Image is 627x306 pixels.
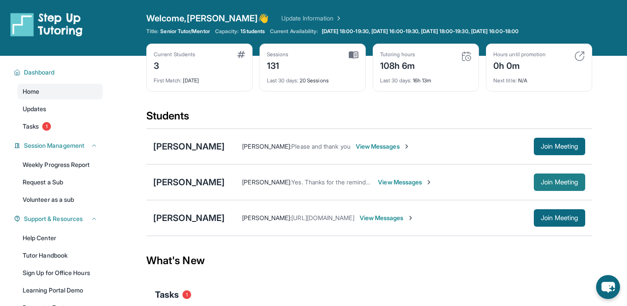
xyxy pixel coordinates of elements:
[574,51,585,61] img: card
[267,58,289,72] div: 131
[20,214,98,223] button: Support & Resources
[493,72,585,84] div: N/A
[160,28,209,35] span: Senior Tutor/Mentor
[493,77,517,84] span: Next title :
[380,77,411,84] span: Last 30 days :
[360,214,414,222] span: View Messages
[146,28,158,35] span: Title:
[291,143,350,150] span: Please and thank you
[534,173,585,191] button: Join Meeting
[493,51,546,58] div: Hours until promotion
[17,265,103,281] a: Sign Up for Office Hours
[242,178,291,186] span: [PERSON_NAME] :
[425,179,432,186] img: Chevron-Right
[17,192,103,207] a: Volunteer as a sub
[17,282,103,298] a: Learning Portal Demo
[237,51,245,58] img: card
[267,77,298,84] span: Last 30 days :
[20,141,98,150] button: Session Management
[42,122,51,131] span: 1
[23,122,39,131] span: Tasks
[380,51,415,58] div: Tutoring hours
[356,142,410,151] span: View Messages
[270,28,318,35] span: Current Availability:
[281,14,342,23] a: Update Information
[461,51,472,61] img: card
[541,215,578,221] span: Join Meeting
[349,51,358,59] img: card
[23,87,39,96] span: Home
[146,12,269,24] span: Welcome, [PERSON_NAME] 👋
[407,214,414,221] img: Chevron-Right
[24,68,55,77] span: Dashboard
[291,214,354,221] span: [URL][DOMAIN_NAME]
[378,178,432,187] span: View Messages
[242,214,291,221] span: [PERSON_NAME] :
[24,141,84,150] span: Session Management
[215,28,239,35] span: Capacity:
[240,28,265,35] span: 1 Students
[24,214,83,223] span: Support & Resources
[541,180,578,185] span: Join Meeting
[153,140,225,153] div: [PERSON_NAME]
[493,58,546,72] div: 0h 0m
[242,143,291,150] span: [PERSON_NAME] :
[154,51,195,58] div: Current Students
[146,241,592,280] div: What's New
[17,230,103,246] a: Help Center
[17,101,103,117] a: Updates
[17,174,103,190] a: Request a Sub
[17,119,103,134] a: Tasks1
[534,138,585,155] button: Join Meeting
[182,290,191,299] span: 1
[291,178,423,186] span: Yes. Thanks for the reminder, [PERSON_NAME].
[153,176,225,188] div: [PERSON_NAME]
[322,28,519,35] span: [DATE] 18:00-19:30, [DATE] 16:00-19:30, [DATE] 18:00-19:30, [DATE] 16:00-18:00
[10,12,83,37] img: logo
[320,28,520,35] a: [DATE] 18:00-19:30, [DATE] 16:00-19:30, [DATE] 18:00-19:30, [DATE] 16:00-18:00
[534,209,585,227] button: Join Meeting
[154,58,195,72] div: 3
[380,72,472,84] div: 16h 13m
[541,144,578,149] span: Join Meeting
[146,109,592,128] div: Students
[154,77,182,84] span: First Match :
[153,212,225,224] div: [PERSON_NAME]
[155,289,179,301] span: Tasks
[154,72,245,84] div: [DATE]
[596,275,620,299] button: chat-button
[267,72,358,84] div: 20 Sessions
[17,84,103,99] a: Home
[403,143,410,150] img: Chevron-Right
[20,68,98,77] button: Dashboard
[17,157,103,173] a: Weekly Progress Report
[380,58,415,72] div: 108h 6m
[23,105,47,113] span: Updates
[267,51,289,58] div: Sessions
[334,14,342,23] img: Chevron Right
[17,248,103,263] a: Tutor Handbook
